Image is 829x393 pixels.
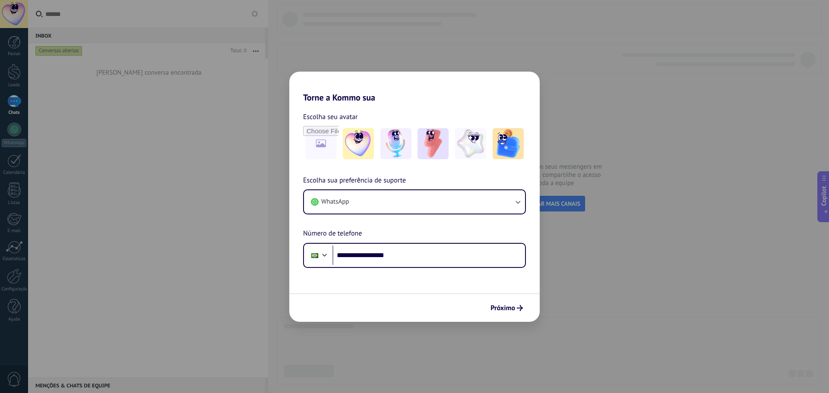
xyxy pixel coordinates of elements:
[418,128,449,159] img: -3.jpeg
[304,190,525,214] button: WhatsApp
[321,198,349,206] span: WhatsApp
[307,246,323,264] div: Brazil: + 55
[493,128,524,159] img: -5.jpeg
[303,175,406,186] span: Escolha sua preferência de suporte
[303,111,358,123] span: Escolha seu avatar
[303,228,362,239] span: Número de telefone
[490,305,515,311] span: Próximo
[487,301,527,315] button: Próximo
[343,128,374,159] img: -1.jpeg
[380,128,411,159] img: -2.jpeg
[289,72,540,103] h2: Torne a Kommo sua
[455,128,486,159] img: -4.jpeg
